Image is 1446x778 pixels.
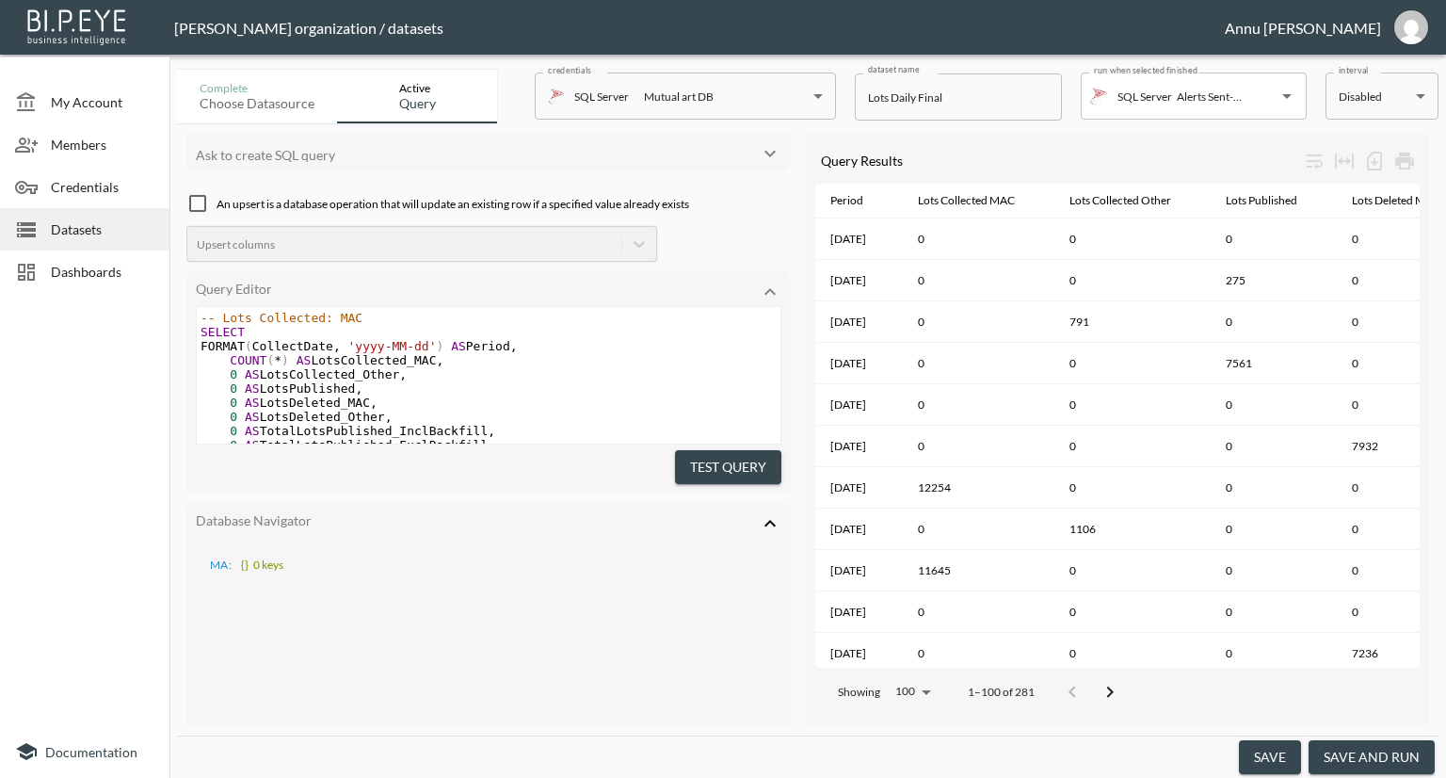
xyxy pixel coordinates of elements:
th: 0 [1211,592,1337,633]
span: Dashboards [51,262,154,282]
input: Select dataset [1172,81,1245,111]
span: Lots Collected MAC [918,189,1039,212]
th: 0 [1054,467,1211,509]
span: ( [245,339,252,353]
div: Period [830,189,863,212]
span: AS [245,410,260,424]
th: 2025-07-01 [815,384,903,426]
th: 791 [1054,301,1211,343]
p: SQL Server [1117,89,1172,105]
span: , [436,353,443,367]
label: credentials [548,64,591,76]
th: 0 [903,384,1054,426]
div: Ask to create SQL query [196,147,742,163]
div: Toggle table layout between fixed and auto (default: auto) [1329,146,1359,176]
p: 1–100 of 281 [968,684,1035,700]
span: , [488,424,495,438]
th: 2025-07-01 [815,426,903,467]
span: LotsPublished [201,381,362,396]
div: An upsert is a database operation that will update an existing row if a specified value already e... [186,181,791,215]
button: save and run [1309,740,1435,775]
button: Go to next page [1091,673,1129,711]
div: Annu [PERSON_NAME] [1225,19,1381,37]
span: MA : [210,558,232,572]
span: Members [51,135,154,154]
th: 12254 [903,467,1054,509]
span: Lots Published [1226,189,1322,212]
th: 0 [1211,219,1337,260]
th: 0 [1054,343,1211,384]
span: ) [436,339,443,353]
img: mssql icon [548,88,565,105]
span: Credentials [51,177,154,197]
th: 2025-07-01 [815,301,903,343]
th: 0 [903,260,1054,301]
th: 0 [903,343,1054,384]
div: Wrap text [1299,146,1329,176]
label: dataset name [868,63,919,75]
div: Query Editor [196,281,742,297]
span: AS [245,424,260,438]
span: {} [241,558,249,572]
div: Query Results [821,153,1299,169]
th: 0 [1211,301,1337,343]
div: Print [1390,146,1420,176]
span: , [355,381,362,396]
th: 2025-07-02 [815,592,903,633]
span: SELECT [201,325,245,339]
p: SQL Server [574,86,629,107]
div: Mutual art DB [644,86,714,107]
span: -- Lots Collected: MAC [201,311,362,325]
div: Lots Collected Other [1069,189,1171,212]
label: run when selected finished [1094,64,1197,76]
th: 0 [1054,592,1211,633]
span: Datasets [51,219,154,239]
img: 30a3054078d7a396129f301891e268cf [1394,10,1428,44]
span: FORMAT CollectDate Period [201,339,518,353]
span: , [385,410,393,424]
span: , [333,339,341,353]
span: 0 [230,410,237,424]
th: 0 [1054,550,1211,592]
span: Lots Collected Other [1069,189,1196,212]
span: Documentation [45,744,137,760]
th: 0 [903,219,1054,260]
div: [PERSON_NAME] organization / datasets [174,19,1225,37]
span: AS [451,339,466,353]
th: 0 [1054,633,1211,674]
p: Showing [838,684,880,700]
span: Period [830,189,888,212]
button: annu@mutualart.com [1381,5,1441,50]
div: Lots Published [1226,189,1297,212]
span: 0 [230,438,237,452]
span: My Account [51,92,154,112]
th: 0 [903,633,1054,674]
span: 0 keys [237,558,283,572]
div: 100 [888,679,938,704]
th: 0 [1211,633,1337,674]
th: 0 [903,301,1054,343]
div: Database Navigator [196,512,742,528]
th: 0 [1054,426,1211,467]
th: 2025-07-02 [815,509,903,550]
span: , [510,339,518,353]
div: Lots Collected MAC [918,189,1015,212]
div: Lots Deleted MAC [1352,189,1440,212]
span: 0 [230,367,237,381]
div: Number of rows selected for download: 281 [1359,146,1390,176]
th: 275 [1211,260,1337,301]
span: LotsDeleted_MAC [201,396,378,410]
span: LotsCollected_Other [201,367,407,381]
div: Choose datasource [200,95,314,112]
span: TotalLotsPublished_ExclBackfill [201,438,488,452]
th: 11645 [903,550,1054,592]
span: AS [245,381,260,396]
span: 0 [230,381,237,396]
span: , [370,396,378,410]
span: ) [281,353,289,367]
span: 'yyyy-MM-dd' [348,339,437,353]
th: 0 [1054,260,1211,301]
th: 2025-07-01 [815,343,903,384]
th: 2025-07-02 [815,633,903,674]
th: 0 [1211,426,1337,467]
